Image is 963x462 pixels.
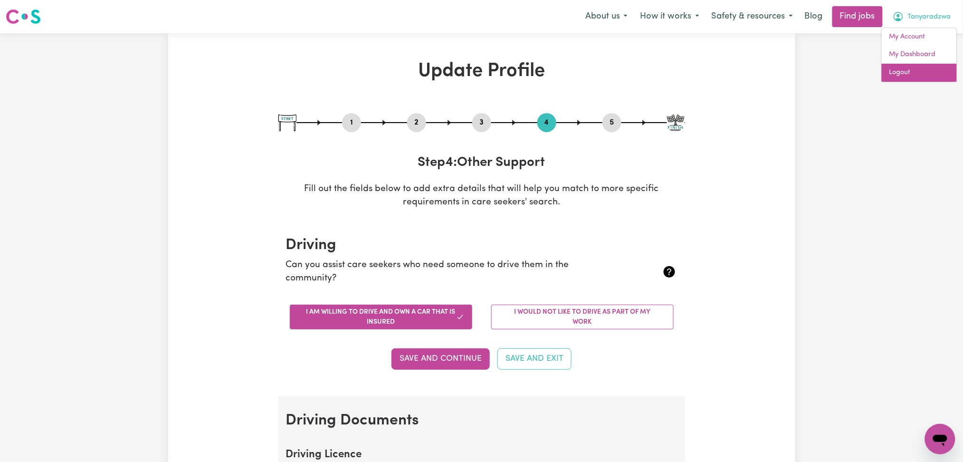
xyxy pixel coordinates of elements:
[881,28,957,82] div: My Account
[706,7,799,27] button: Safety & resources
[472,116,491,129] button: Go to step 3
[908,12,951,22] span: Tanyaradzwa
[286,412,677,430] h2: Driving Documents
[579,7,634,27] button: About us
[391,348,490,369] button: Save and Continue
[882,28,957,46] a: My Account
[286,449,677,462] h2: Driving Licence
[286,259,612,286] p: Can you assist care seekers who need someone to drive them in the community?
[6,8,41,25] img: Careseekers logo
[925,424,955,454] iframe: Button to launch messaging window
[286,236,677,254] h2: Driving
[278,60,685,83] h1: Update Profile
[491,305,674,329] button: I would not like to drive as part of my work
[537,116,556,129] button: Go to step 4
[799,6,829,27] a: Blog
[278,183,685,210] p: Fill out the fields below to add extra details that will help you match to more specific requirem...
[887,7,957,27] button: My Account
[407,116,426,129] button: Go to step 2
[882,64,957,82] a: Logout
[290,305,472,329] button: I am willing to drive and own a car that is insured
[497,348,572,369] button: Save and Exit
[602,116,621,129] button: Go to step 5
[6,6,41,28] a: Careseekers logo
[634,7,706,27] button: How it works
[882,46,957,64] a: My Dashboard
[832,6,883,27] a: Find jobs
[342,116,361,129] button: Go to step 1
[278,155,685,171] h3: Step 4 : Other Support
